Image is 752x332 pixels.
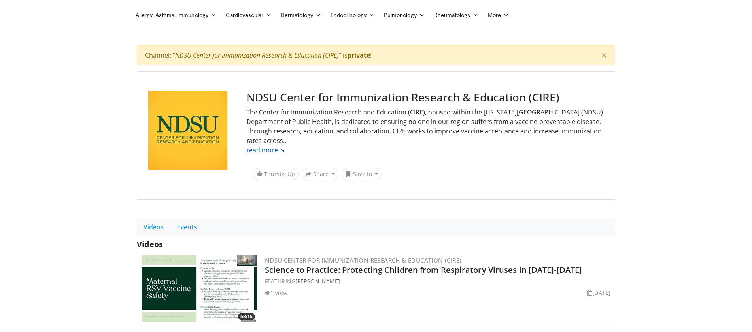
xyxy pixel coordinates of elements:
strong: private [348,51,370,60]
a: Cardiovascular [221,7,276,23]
a: More [483,7,514,23]
a: [PERSON_NAME] [295,278,340,285]
h3: NDSU Center for Immunization Research & Education (CIRE) [246,91,604,104]
li: [DATE] [587,289,610,297]
a: Pulmonology [379,7,429,23]
a: Videos [137,219,170,235]
a: 58:15 [138,255,257,322]
a: Endocrinology [326,7,379,23]
a: Thumbs Up [253,168,299,180]
div: The Center for Immunization Research and Education (CIRE), housed within the [US_STATE][GEOGRAPHI... [246,107,604,155]
div: FEATURING [265,277,614,285]
div: Channel: " " is ! [137,45,615,65]
a: Events [170,219,204,235]
a: read more ↘ [246,146,285,154]
a: Allergy, Asthma, Immunology [131,7,221,23]
a: Rheumatology [429,7,483,23]
button: × [593,46,615,65]
span: ... [246,136,288,154]
li: 1 view [265,289,287,297]
a: Science to Practice: Protecting Children from Respiratory Viruses in [DATE]-[DATE] [265,264,582,275]
a: Dermatology [276,7,326,23]
button: Save to [342,168,382,180]
a: NDSU Center for Immunization Research & Education (CIRE) [265,256,461,264]
span: Videos [137,239,163,249]
i: NDSU Center for Immunization Research & Education (CIRE) [175,51,339,60]
button: Share [302,168,338,180]
span: 58:15 [238,313,255,320]
img: 7b6e6807-5cad-4b58-b601-03c5ad185ec7.300x170_q85_crop-smart_upscale.jpg [138,255,257,322]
